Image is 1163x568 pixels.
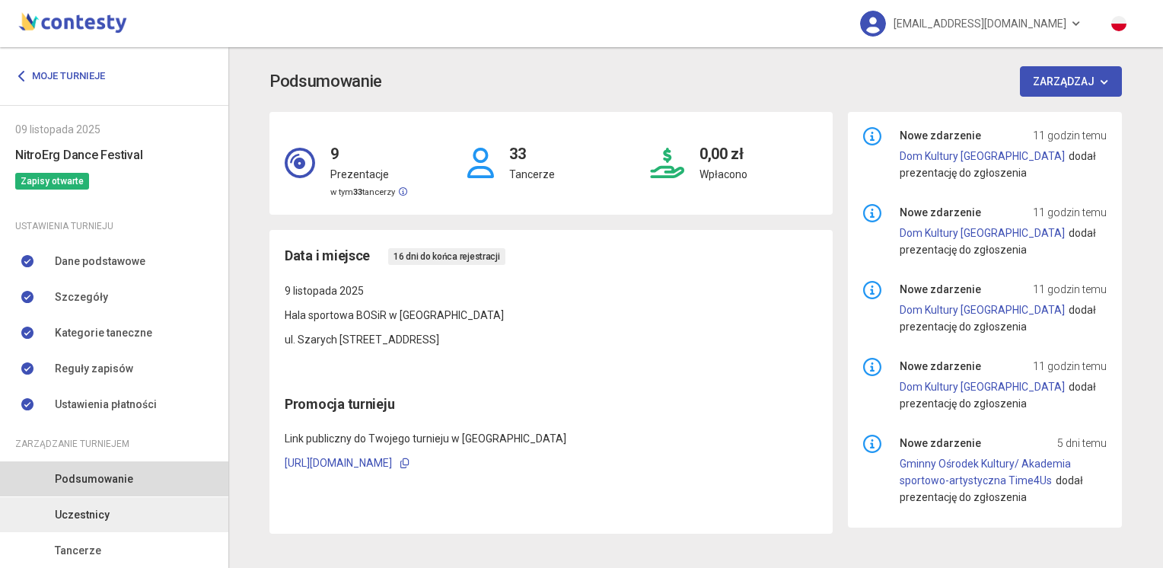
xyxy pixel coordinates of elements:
span: 11 godzin temu [1033,281,1107,298]
span: 9 listopada 2025 [285,285,364,297]
img: info [863,435,881,453]
img: info [863,281,881,299]
span: Dane podstawowe [55,253,145,270]
small: w tym tancerzy [330,187,407,197]
span: Zapisy otwarte [15,173,89,190]
span: Reguły zapisów [55,360,133,377]
a: Moje turnieje [15,62,116,90]
span: Nowe zdarzenie [900,358,981,375]
span: 11 godzin temu [1033,204,1107,221]
p: ul. Szarych [STREET_ADDRESS] [285,331,817,348]
span: 5 dni temu [1057,435,1107,452]
span: Szczegóły [55,289,108,305]
h4: 33 [509,127,555,166]
span: Nowe zdarzenie [900,281,981,298]
p: Tancerze [509,166,555,183]
img: info [863,127,881,145]
p: Link publiczny do Twojego turnieju w [GEOGRAPHIC_DATA] [285,430,817,447]
span: Nowe zdarzenie [900,435,981,452]
span: Zarządzanie turniejem [15,436,129,452]
span: Ustawienia płatności [55,396,157,413]
span: Podsumowanie [55,471,133,487]
span: Kategorie taneczne [55,324,152,341]
h6: NitroErg Dance Festival [15,145,213,164]
span: Nowe zdarzenie [900,204,981,221]
p: Prezentacje [330,166,407,183]
span: Nowe zdarzenie [900,127,981,144]
a: Dom Kultury [GEOGRAPHIC_DATA] [900,150,1065,162]
span: Promocja turnieju [285,396,394,412]
span: 11 godzin temu [1033,127,1107,144]
a: [URL][DOMAIN_NAME] [285,457,392,469]
h4: 9 [330,127,407,166]
app-title: Podsumowanie [269,66,1122,97]
div: 09 listopada 2025 [15,121,213,138]
h3: Podsumowanie [269,69,382,95]
h4: 0,00 zł [699,127,747,166]
a: Dom Kultury [GEOGRAPHIC_DATA] [900,227,1065,239]
span: Data i miejsce [285,245,370,266]
span: [EMAIL_ADDRESS][DOMAIN_NAME] [894,8,1066,40]
strong: 33 [353,187,362,197]
span: Tancerze [55,542,101,559]
p: Wpłacono [699,166,747,183]
div: Ustawienia turnieju [15,218,213,235]
a: Dom Kultury [GEOGRAPHIC_DATA] [900,381,1065,393]
button: Zarządzaj [1020,66,1123,97]
span: 16 dni do końca rejestracji [388,248,505,265]
a: Dom Kultury [GEOGRAPHIC_DATA] [900,304,1065,316]
span: 11 godzin temu [1033,358,1107,375]
img: info [863,204,881,222]
a: Gminny Ośrodek Kultury/ Akademia sportowo-artystyczna Time4Us [900,458,1071,487]
p: Hala sportowa BOSiR w [GEOGRAPHIC_DATA] [285,307,817,324]
img: info [863,358,881,376]
span: Uczestnicy [55,506,110,523]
